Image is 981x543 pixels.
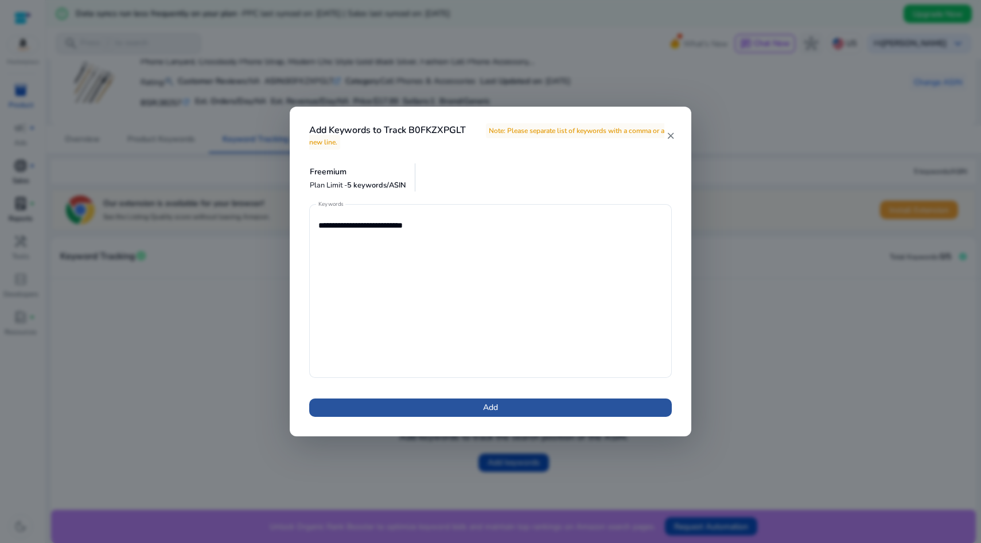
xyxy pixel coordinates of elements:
button: Add [309,399,672,417]
mat-label: Keywords [318,200,344,208]
h5: Freemium [310,167,406,177]
mat-icon: close [665,131,675,141]
span: Note: Please separate list of keywords with a comma or a new line. [309,123,664,149]
h4: Add Keywords to Track B0FKZXPGLT [309,125,665,147]
span: Add [483,401,498,413]
p: Plan Limit - [310,180,406,191]
span: 5 keywords/ASIN [347,180,406,190]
